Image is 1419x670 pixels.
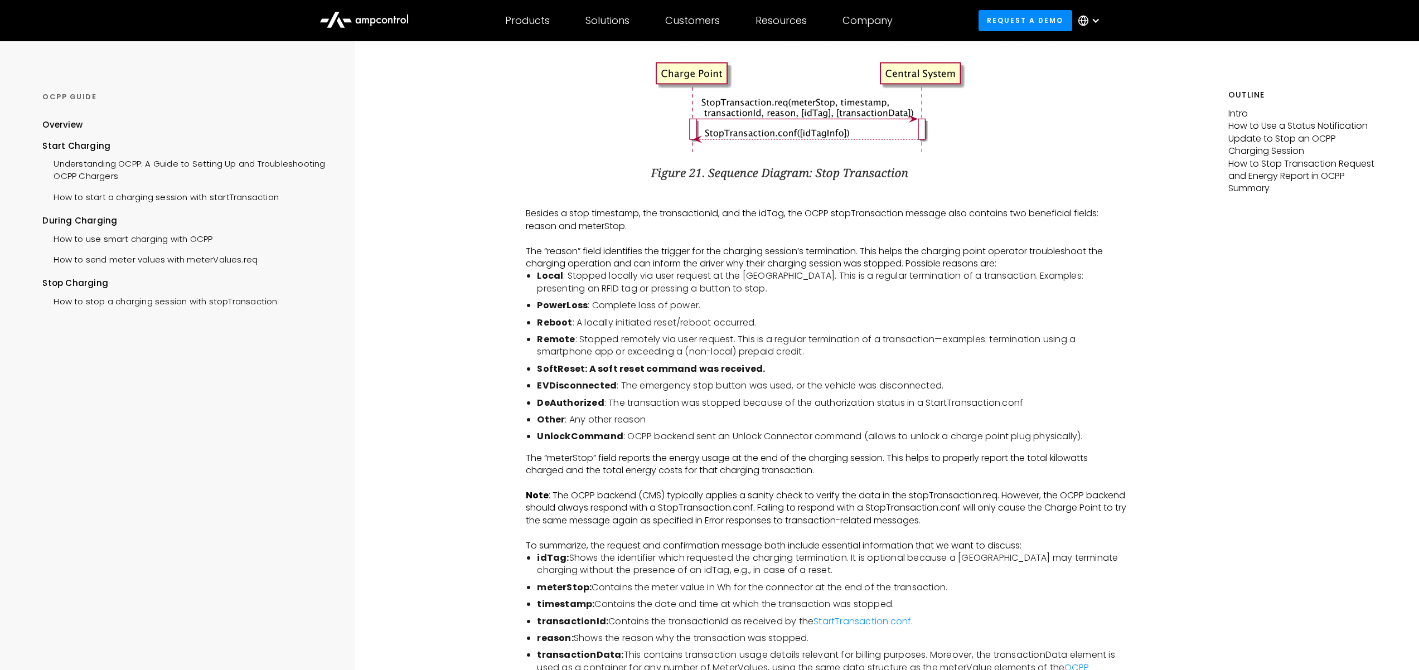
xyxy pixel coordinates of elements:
[537,269,563,282] strong: Local
[526,477,1128,489] p: ‍
[537,632,1128,644] li: Shows the reason why the transaction was stopped.
[755,14,807,27] div: Resources
[537,396,604,409] strong: DeAuthorized
[1228,158,1377,183] p: How to Stop Transaction Request and Energy Report in OCPP
[526,452,1128,477] p: The “meterStop” field reports the energy usage at the end of the charging session. This helps to ...
[42,248,258,269] a: How to send meter values with meterValues.req
[526,232,1128,245] p: ‍
[842,14,893,27] div: Company
[526,489,1128,527] p: : The OCPP backend (CMS) typically applies a sanity check to verify the data in the stopTransacti...
[537,333,575,346] strong: Remote
[537,333,1128,358] li: : Stopped remotely via user request. This is a regular termination of a transaction—examples: ter...
[585,14,629,27] div: Solutions
[537,598,594,610] strong: timestamp:
[537,552,1128,577] li: Shows the identifier which requested the charging termination. It is optional because a [GEOGRAPH...
[537,615,1128,628] li: Contains the transactionId as received by the .
[537,430,1128,443] li: : OCPP backend sent an Unlock Connector command (allows to unlock a charge point plug physically).
[537,316,572,329] strong: Reboot
[537,598,1128,610] li: Contains the date and time at which the transaction was stopped.
[42,92,326,102] div: OCPP GUIDE
[526,527,1128,539] p: ‍
[537,299,1128,312] li: : Complete loss of power.
[1228,89,1377,101] h5: Outline
[537,317,1128,329] li: : A locally initiated reset/reboot occurred.
[42,290,277,310] a: How to stop a charging session with stopTransaction
[813,615,911,628] a: StartTransaction.conf
[537,299,588,312] strong: PowerLoss
[537,380,1128,392] li: : The emergency stop button was used, or the vehicle was disconnected.
[537,430,623,443] strong: UnlockCommand
[42,186,279,206] a: How to start a charging session with startTransaction
[526,245,1128,270] p: The “reason” field identifies the trigger for the charging session’s termination. This helps the ...
[665,14,720,27] div: Customers
[537,413,565,426] strong: Other
[526,207,1128,232] p: Besides a stop timestamp, the transactionId, and the idTag, the OCPP stopTransaction message also...
[526,540,1128,552] p: To summarize, the request and confirmation message both include essential information that we wan...
[1228,120,1377,157] p: How to Use a Status Notification Update to Stop an OCPP Charging Session
[505,14,550,27] div: Products
[537,581,1128,594] li: Contains the meter value in Wh for the connector at the end of the transaction.
[537,615,608,628] strong: transactionId:
[42,277,326,289] div: Stop Charging
[526,195,1128,207] p: ‍
[537,270,1128,295] li: : Stopped locally via user request at the [GEOGRAPHIC_DATA]. This is a regular termination of a t...
[42,152,326,186] a: Understanding OCPP: A Guide to Setting Up and Troubleshooting OCPP Chargers
[537,397,1128,409] li: : The transaction was stopped because of the authorization status in a StartTransaction.conf
[42,119,83,139] a: Overview
[537,551,569,564] strong: idTag:
[602,43,1052,190] img: Stop Transaction Diagram from the OCPP 1.6J documentation
[537,581,592,594] strong: meterStop:
[537,632,573,644] strong: reason:
[537,362,765,375] strong: SoftReset: A soft reset command was received.
[1228,182,1377,195] p: Summary
[526,489,549,502] strong: Note
[42,227,212,248] a: How to use smart charging with OCPP
[537,648,623,661] strong: transactionData:
[537,414,1128,426] li: : Any other reason
[42,140,326,152] div: Start Charging
[42,215,326,227] div: During Charging
[42,119,83,131] div: Overview
[1228,108,1377,120] p: Intro
[979,10,1072,31] a: Request a demo
[537,379,617,392] strong: EVDisconnected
